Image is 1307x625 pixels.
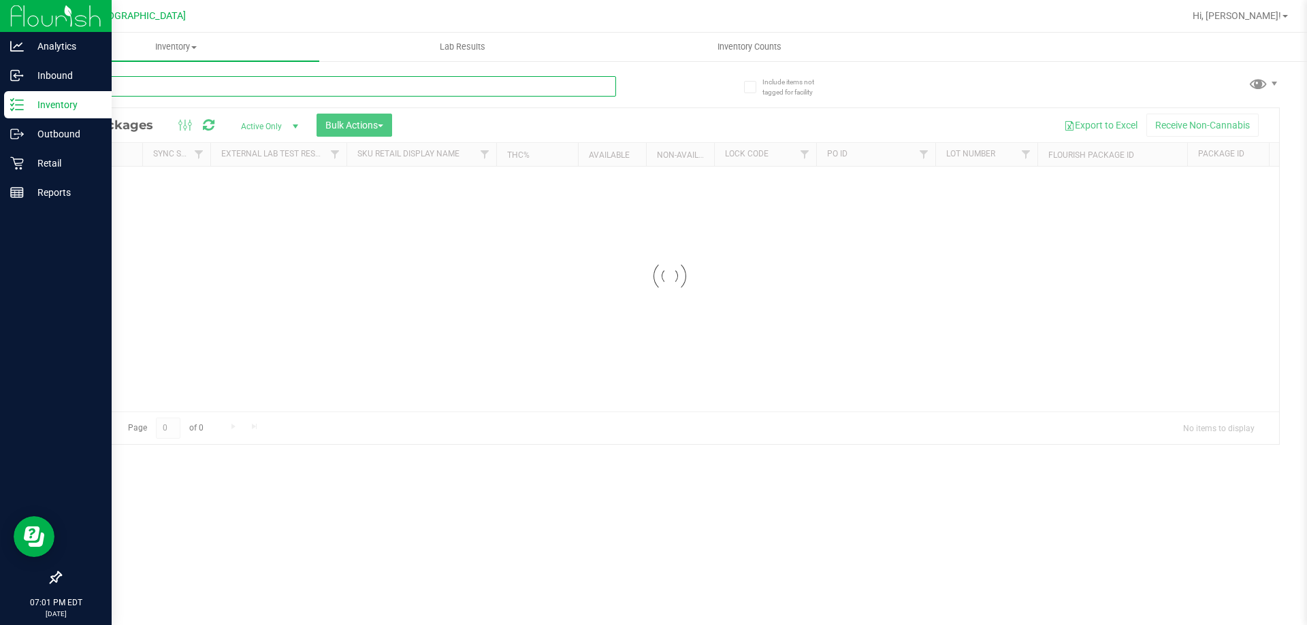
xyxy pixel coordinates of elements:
[24,155,106,171] p: Retail
[10,69,24,82] inline-svg: Inbound
[24,67,106,84] p: Inbound
[699,41,800,53] span: Inventory Counts
[33,41,319,53] span: Inventory
[6,609,106,619] p: [DATE]
[421,41,504,53] span: Lab Results
[10,39,24,53] inline-svg: Analytics
[606,33,892,61] a: Inventory Counts
[10,98,24,112] inline-svg: Inventory
[10,186,24,199] inline-svg: Reports
[24,38,106,54] p: Analytics
[93,10,186,22] span: [GEOGRAPHIC_DATA]
[10,127,24,141] inline-svg: Outbound
[1193,10,1281,21] span: Hi, [PERSON_NAME]!
[14,516,54,557] iframe: Resource center
[319,33,606,61] a: Lab Results
[33,33,319,61] a: Inventory
[24,184,106,201] p: Reports
[762,77,830,97] span: Include items not tagged for facility
[24,126,106,142] p: Outbound
[6,596,106,609] p: 07:01 PM EDT
[60,76,616,97] input: Search Package ID, Item Name, SKU, Lot or Part Number...
[24,97,106,113] p: Inventory
[10,156,24,170] inline-svg: Retail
